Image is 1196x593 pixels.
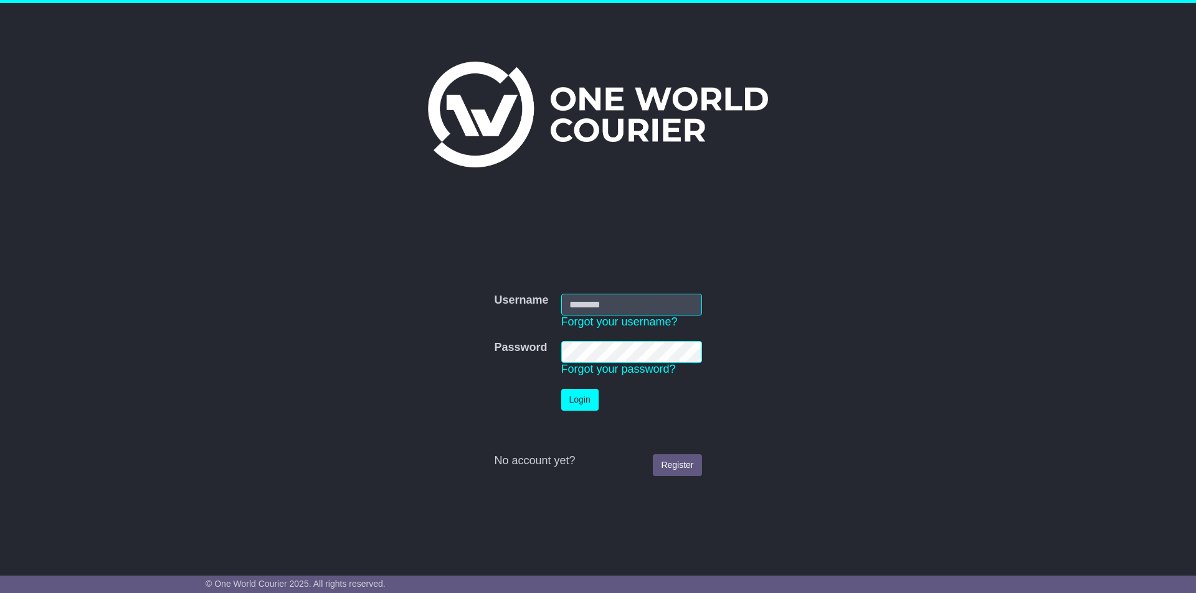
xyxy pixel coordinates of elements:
span: © One World Courier 2025. All rights reserved. [206,579,386,589]
img: One World [428,62,768,167]
a: Forgot your password? [561,363,676,375]
a: Register [653,454,701,476]
button: Login [561,389,599,411]
label: Username [494,294,548,307]
a: Forgot your username? [561,315,678,328]
div: No account yet? [494,454,701,468]
label: Password [494,341,547,355]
